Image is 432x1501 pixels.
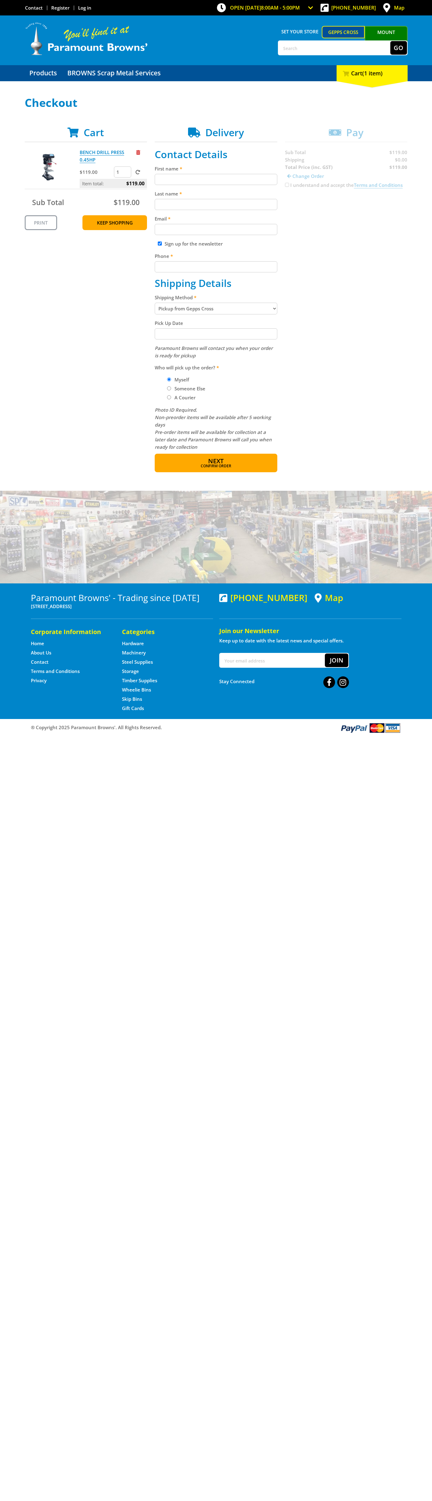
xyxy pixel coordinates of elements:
input: Please select who will pick up the order. [167,377,171,381]
img: Paramount Browns' [25,22,148,56]
h5: Categories [122,628,201,636]
input: Search [279,41,390,55]
a: Log in [78,5,91,11]
a: Go to the Privacy page [31,677,47,684]
a: Go to the Contact page [31,659,48,665]
h1: Checkout [25,97,408,109]
a: BENCH DRILL PRESS 0.45HP [80,149,124,163]
p: [STREET_ADDRESS] [31,603,213,610]
span: $119.00 [126,179,145,188]
a: Print [25,215,57,230]
label: Shipping Method [155,294,277,301]
label: Sign up for the newsletter [165,241,223,247]
a: Go to the Wheelie Bins page [122,687,151,693]
select: Please select a shipping method. [155,303,277,314]
a: Go to the Products page [25,65,61,81]
a: Go to the Hardware page [122,640,144,647]
a: Go to the Steel Supplies page [122,659,153,665]
em: Photo ID Required. Non-preorder items will be available after 5 working days Pre-order items will... [155,407,272,450]
a: View a map of Gepps Cross location [315,593,343,603]
p: Item total: [80,179,147,188]
em: Paramount Browns will contact you when your order is ready for pickup [155,345,273,359]
span: OPEN [DATE] [230,4,300,11]
input: Please enter your telephone number. [155,261,277,272]
div: [PHONE_NUMBER] [219,593,307,603]
a: Go to the Home page [31,640,44,647]
h5: Corporate Information [31,628,110,636]
span: Sub Total [32,197,64,207]
label: First name [155,165,277,172]
span: 8:00am - 5:00pm [261,4,300,11]
input: Your email address [220,654,325,667]
span: Cart [84,126,104,139]
input: Please enter your last name. [155,199,277,210]
a: Go to the Gift Cards page [122,705,144,712]
span: (1 item) [362,69,383,77]
a: Gepps Cross [322,26,365,38]
span: $119.00 [114,197,140,207]
a: Go to the Contact page [25,5,43,11]
input: Please select who will pick up the order. [167,386,171,390]
span: Delivery [205,126,244,139]
a: Go to the Terms and Conditions page [31,668,80,675]
h2: Shipping Details [155,277,277,289]
label: A Courier [172,392,198,403]
a: Go to the Storage page [122,668,139,675]
div: Stay Connected [219,674,349,689]
div: ® Copyright 2025 Paramount Browns'. All Rights Reserved. [25,722,408,734]
a: Keep Shopping [82,215,147,230]
a: Go to the registration page [51,5,69,11]
label: Last name [155,190,277,197]
label: Myself [172,374,191,385]
span: Set your store [278,26,322,37]
button: Join [325,654,348,667]
a: Go to the Skip Bins page [122,696,142,702]
p: Keep up to date with the latest news and special offers. [219,637,401,644]
button: Next Confirm order [155,454,277,472]
img: PayPal, Mastercard, Visa accepted [340,722,401,734]
label: Phone [155,252,277,260]
img: BENCH DRILL PRESS 0.45HP [31,149,68,186]
a: Go to the About Us page [31,650,51,656]
input: Please enter your first name. [155,174,277,185]
a: Go to the Machinery page [122,650,146,656]
a: Remove from cart [136,149,140,155]
h3: Paramount Browns' - Trading since [DATE] [31,593,213,603]
label: Email [155,215,277,222]
span: Next [208,457,224,465]
label: Who will pick up the order? [155,364,277,371]
button: Go [390,41,407,55]
div: Cart [337,65,408,81]
input: Please select who will pick up the order. [167,395,171,399]
span: Confirm order [168,464,264,468]
h5: Join our Newsletter [219,627,401,635]
p: $119.00 [80,168,113,176]
a: Go to the BROWNS Scrap Metal Services page [63,65,165,81]
input: Please select a pick up date. [155,328,277,339]
label: Someone Else [172,383,208,394]
a: Mount [PERSON_NAME] [365,26,408,49]
a: Go to the Timber Supplies page [122,677,157,684]
input: Please enter your email address. [155,224,277,235]
label: Pick Up Date [155,319,277,327]
h2: Contact Details [155,149,277,160]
